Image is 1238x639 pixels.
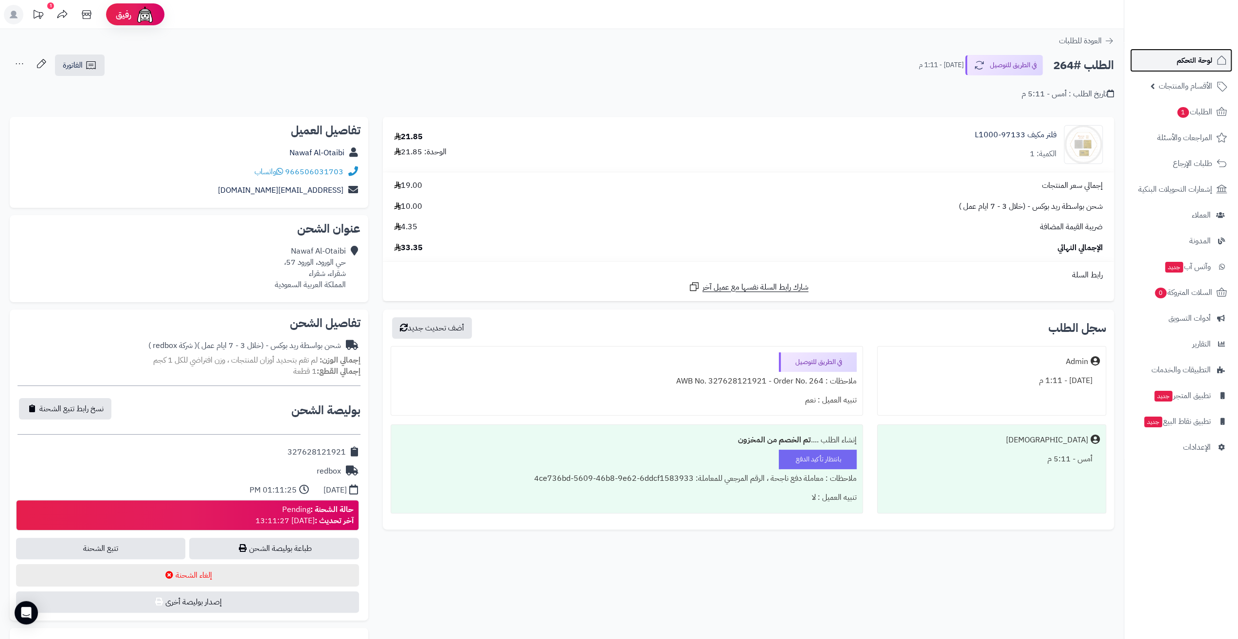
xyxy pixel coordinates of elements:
[153,354,318,366] span: لم تقم بتحديد أوزان للمنتجات ، وزن افتراضي للكل 1 كجم
[18,317,360,329] h2: تفاصيل الشحن
[394,221,417,233] span: 4.35
[1177,54,1212,67] span: لوحة التحكم
[310,504,354,515] strong: حالة الشحنة :
[1042,180,1103,191] span: إجمالي سعر المنتجات
[1143,415,1211,428] span: تطبيق نقاط البيع
[1059,35,1114,47] a: العودة للطلبات
[1168,311,1211,325] span: أدوات التسويق
[315,515,354,527] strong: آخر تحديث :
[323,485,347,496] div: [DATE]
[1064,125,1102,164] img: 1729940700-%D9%81%D9%84%D8%AA%D8%B1%20L1000%20%D9%84%D8%A7%D8%B5%D9%84%D9%8A-90x90.png
[1066,356,1088,367] div: Admin
[1130,49,1232,72] a: لوحة التحكم
[387,270,1110,281] div: رابط السلة
[1058,242,1103,254] span: الإجمالي النهائي
[965,55,1043,75] button: في الطريق للتوصيل
[738,434,811,446] b: تم الخصم من المخزون
[289,147,344,159] a: Nawaf Al-Otaibi
[18,223,360,235] h2: عنوان الشحن
[702,282,808,293] span: شارك رابط السلة نفسها مع عميل آخر
[135,5,155,24] img: ai-face.png
[1130,436,1232,459] a: الإعدادات
[975,129,1057,141] a: فلتر مكيف 97133-L1000
[1177,107,1189,118] span: 1
[15,601,38,624] div: Open Intercom Messenger
[1040,221,1103,233] span: ضريبة القيمة المضافة
[1192,208,1211,222] span: العملاء
[275,246,346,290] div: Nawaf Al-Otaibi حي الورود، الورود 57، شقراء، شقراء المملكة العربية السعودية
[1176,105,1212,119] span: الطلبات
[18,125,360,136] h2: تفاصيل العميل
[397,391,857,410] div: تنبيه العميل : نعم
[1059,35,1102,47] span: العودة للطلبات
[1130,229,1232,253] a: المدونة
[39,403,104,415] span: نسخ رابط تتبع الشحنة
[397,469,857,488] div: ملاحظات : معاملة دفع ناجحة ، الرقم المرجعي للمعاملة: 4ce736bd-5609-46b8-9e62-6ddcf1583933
[1157,131,1212,145] span: المراجعات والأسئلة
[254,166,283,178] a: واتساب
[1154,391,1172,402] span: جديد
[1130,281,1232,304] a: السلات المتروكة0
[291,404,360,416] h2: بوليصة الشحن
[1048,322,1106,334] h3: سجل الطلب
[1153,389,1211,402] span: تطبيق المتجر
[883,450,1100,469] div: أمس - 5:11 م
[16,591,359,613] button: إصدار بوليصة أخرى
[55,55,105,76] a: الفاتورة
[1022,89,1114,100] div: تاريخ الطلب : أمس - 5:11 م
[1130,358,1232,382] a: التطبيقات والخدمات
[1053,55,1114,75] h2: الطلب #264
[779,352,857,372] div: في الطريق للتوصيل
[255,504,354,527] div: Pending [DATE] 13:11:27
[285,166,343,178] a: 966506031703
[392,317,472,339] button: أضف تحديث جديد
[1189,234,1211,248] span: المدونة
[1173,157,1212,170] span: طلبات الإرجاع
[189,538,359,559] a: طباعة بوليصة الشحن
[883,371,1100,390] div: [DATE] - 1:11 م
[26,5,50,27] a: تحديثات المنصة
[1183,440,1211,454] span: الإعدادات
[320,354,360,366] strong: إجمالي الوزن:
[1159,79,1212,93] span: الأقسام والمنتجات
[1192,337,1211,351] span: التقارير
[1006,435,1088,446] div: [DEMOGRAPHIC_DATA]
[394,201,422,212] span: 10.00
[218,184,343,196] a: [EMAIL_ADDRESS][DOMAIN_NAME]
[148,340,197,351] span: ( شركة redbox )
[19,398,111,420] button: نسخ رابط تتبع الشحنة
[16,564,359,586] button: إلغاء الشحنة
[397,372,857,391] div: ملاحظات : AWB No. 327628121921 - Order No. 264
[148,340,341,351] div: شحن بواسطة ريد بوكس - (خلال 3 - 7 ايام عمل )
[1164,260,1211,274] span: وآتس آب
[1130,126,1232,149] a: المراجعات والأسئلة
[317,466,341,477] div: redbox
[116,9,131,20] span: رفيق
[1130,332,1232,356] a: التقارير
[394,146,447,158] div: الوحدة: 21.85
[959,201,1103,212] span: شحن بواسطة ريد بوكس - (خلال 3 - 7 ايام عمل )
[394,131,423,143] div: 21.85
[1130,307,1232,330] a: أدوات التسويق
[919,60,964,70] small: [DATE] - 1:11 م
[1138,183,1212,196] span: إشعارات التحويلات البنكية
[1151,363,1211,377] span: التطبيقات والخدمات
[47,2,54,9] div: 1
[1130,410,1232,433] a: تطبيق نقاط البيعجديد
[779,450,857,469] div: بانتظار تأكيد الدفع
[1130,384,1232,407] a: تطبيق المتجرجديد
[293,365,360,377] small: 1 قطعة
[1130,203,1232,227] a: العملاء
[688,281,808,293] a: شارك رابط السلة نفسها مع عميل آخر
[1130,100,1232,124] a: الطلبات1
[1130,255,1232,278] a: وآتس آبجديد
[287,447,346,458] div: 327628121921
[1165,262,1183,273] span: جديد
[1155,288,1166,298] span: 0
[1130,152,1232,175] a: طلبات الإرجاع
[16,538,185,559] a: تتبع الشحنة
[1154,286,1212,299] span: السلات المتروكة
[317,365,360,377] strong: إجمالي القطع:
[397,431,857,450] div: إنشاء الطلب ....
